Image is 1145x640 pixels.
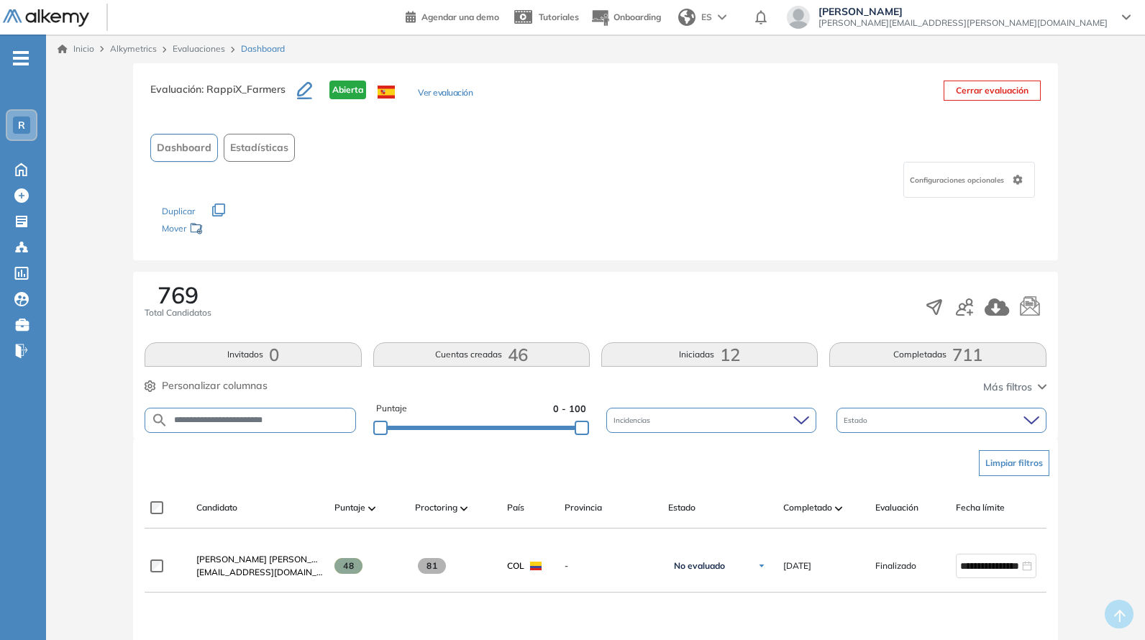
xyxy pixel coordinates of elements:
span: Dashboard [241,42,285,55]
span: : RappiX_Farmers [201,83,286,96]
span: 81 [418,558,446,574]
span: Total Candidatos [145,306,211,319]
a: Inicio [58,42,94,55]
span: Duplicar [162,206,195,216]
span: Dashboard [157,140,211,155]
span: ES [701,11,712,24]
button: Dashboard [150,134,218,162]
button: Más filtros [983,380,1046,395]
span: [DATE] [783,559,811,572]
i: - [13,57,29,60]
div: Configuraciones opcionales [903,162,1035,198]
img: arrow [718,14,726,20]
span: Estadísticas [230,140,288,155]
span: Proctoring [415,501,457,514]
span: Agendar una demo [421,12,499,22]
span: País [507,501,524,514]
img: Logo [3,9,89,27]
span: Tutoriales [539,12,579,22]
span: COL [507,559,524,572]
span: No evaluado [674,560,725,572]
button: Cerrar evaluación [944,81,1041,101]
img: [missing "en.ARROW_ALT" translation] [835,506,842,511]
span: 48 [334,558,362,574]
img: Ícono de flecha [757,562,766,570]
span: Onboarding [613,12,661,22]
div: Mover [162,216,306,243]
button: Personalizar columnas [145,378,268,393]
span: Alkymetrics [110,43,157,54]
div: Incidencias [606,408,816,433]
span: Configuraciones opcionales [910,175,1007,186]
button: Completadas711 [829,342,1046,367]
a: [PERSON_NAME] [PERSON_NAME] [196,553,323,566]
button: Iniciadas12 [601,342,818,367]
span: Provincia [565,501,602,514]
span: [EMAIL_ADDRESS][DOMAIN_NAME] [196,566,323,579]
span: R [18,119,25,131]
button: Estadísticas [224,134,295,162]
span: [PERSON_NAME] [818,6,1108,17]
img: SEARCH_ALT [151,411,168,429]
span: Candidato [196,501,237,514]
span: Fecha límite [956,501,1005,514]
img: COL [530,562,542,570]
span: Personalizar columnas [162,378,268,393]
button: Limpiar filtros [979,450,1049,476]
img: world [678,9,695,26]
button: Onboarding [590,2,661,33]
span: Puntaje [334,501,365,514]
div: Estado [836,408,1046,433]
span: Incidencias [613,415,653,426]
span: Más filtros [983,380,1032,395]
img: ESP [378,86,395,99]
span: Finalizado [875,559,916,572]
img: [missing "en.ARROW_ALT" translation] [368,506,375,511]
span: Estado [844,415,870,426]
span: Abierta [329,81,366,99]
span: [PERSON_NAME][EMAIL_ADDRESS][PERSON_NAME][DOMAIN_NAME] [818,17,1108,29]
span: Completado [783,501,832,514]
span: Estado [668,501,695,514]
button: Cuentas creadas46 [373,342,590,367]
span: 769 [158,283,199,306]
span: - [565,559,657,572]
span: Puntaje [376,402,407,416]
span: [PERSON_NAME] [PERSON_NAME] [196,554,339,564]
h3: Evaluación [150,81,297,111]
span: Evaluación [875,501,918,514]
button: Ver evaluación [418,86,473,101]
button: Invitados0 [145,342,361,367]
a: Agendar una demo [406,7,499,24]
span: 0 - 100 [553,402,586,416]
a: Evaluaciones [173,43,225,54]
img: [missing "en.ARROW_ALT" translation] [460,506,467,511]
